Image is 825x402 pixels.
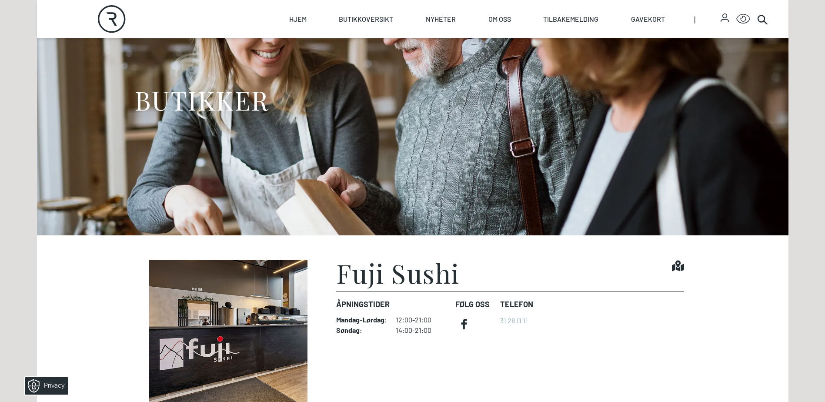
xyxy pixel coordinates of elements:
[736,12,750,26] button: Open Accessibility Menu
[134,84,269,116] h1: BUTIKKER
[336,326,387,335] dt: Søndag :
[336,298,448,310] dt: Åpningstider
[455,298,493,310] dt: FØLG OSS
[9,374,80,398] iframe: Manage Preferences
[500,316,528,325] a: 31 28 11 11
[336,260,460,286] h1: Fuji Sushi
[455,315,473,333] a: facebook
[500,298,533,310] dt: Telefon
[396,315,448,324] dd: 12:00-21:00
[336,315,387,324] dt: Mandag - Lørdag :
[723,192,744,197] div: © Mappedin
[396,326,448,335] dd: 14:00-21:00
[721,191,752,198] details: Attribution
